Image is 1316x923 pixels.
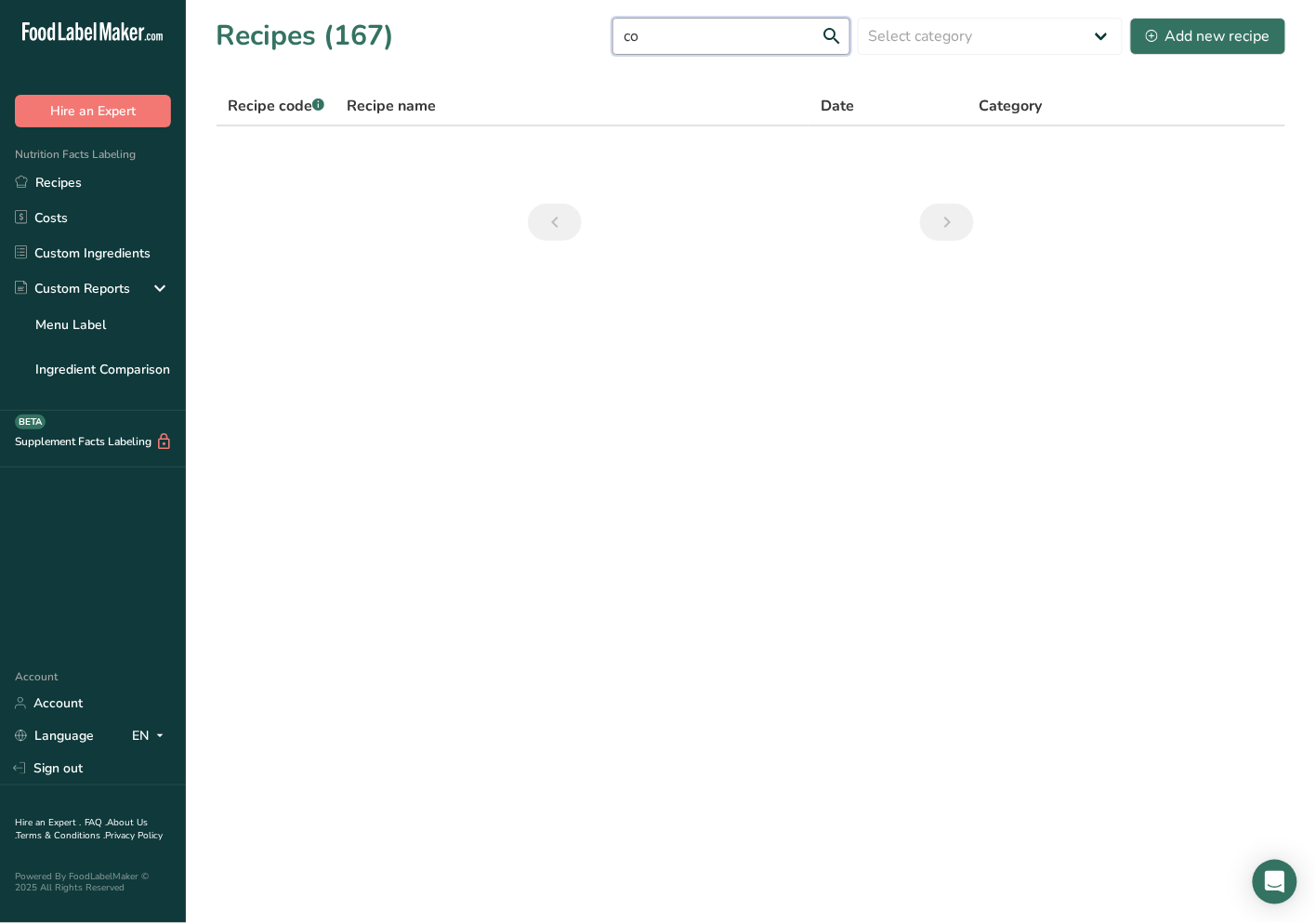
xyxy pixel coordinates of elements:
[347,95,436,117] span: Recipe name
[228,96,324,116] span: Recipe code
[15,719,94,752] a: Language
[1146,25,1270,47] div: Add new recipe
[980,95,1043,117] span: Category
[15,816,148,842] a: About Us .
[216,15,394,57] h1: Recipes (167)
[105,829,163,842] a: Privacy Policy
[920,204,974,241] a: Next page
[85,816,107,829] a: FAQ .
[1253,860,1297,904] div: Open Intercom Messenger
[612,18,850,55] input: Search for recipe
[15,816,81,829] a: Hire an Expert .
[15,415,46,429] div: BETA
[821,95,854,117] span: Date
[15,279,130,298] div: Custom Reports
[528,204,582,241] a: Previous page
[1130,18,1286,55] button: Add new recipe
[15,871,171,893] div: Powered By FoodLabelMaker © 2025 All Rights Reserved
[15,95,171,127] button: Hire an Expert
[132,725,171,747] div: EN
[16,829,105,842] a: Terms & Conditions .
